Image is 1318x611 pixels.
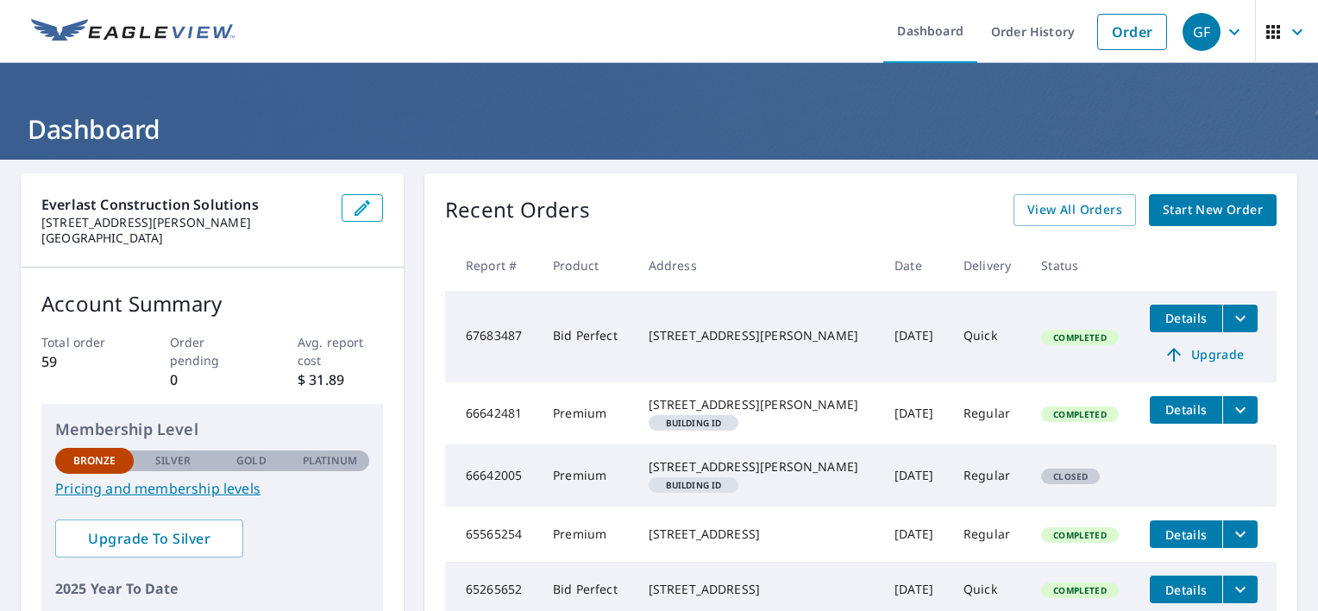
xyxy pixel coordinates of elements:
[236,453,266,469] p: Gold
[1160,582,1212,598] span: Details
[539,240,635,291] th: Product
[31,19,235,45] img: EV Logo
[649,458,868,476] div: [STREET_ADDRESS][PERSON_NAME]
[41,194,328,215] p: Everlast Construction Solutions
[539,382,635,444] td: Premium
[21,111,1297,147] h1: Dashboard
[445,194,590,226] p: Recent Orders
[1222,396,1258,424] button: filesDropdownBtn-66642481
[1043,331,1116,343] span: Completed
[69,529,229,548] span: Upgrade To Silver
[55,418,369,441] p: Membership Level
[1183,13,1221,51] div: GF
[649,327,868,344] div: [STREET_ADDRESS][PERSON_NAME]
[1043,408,1116,420] span: Completed
[445,382,539,444] td: 66642481
[539,507,635,562] td: Premium
[41,351,127,372] p: 59
[881,382,950,444] td: [DATE]
[881,291,950,382] td: [DATE]
[1160,526,1212,543] span: Details
[170,369,255,390] p: 0
[1014,194,1136,226] a: View All Orders
[1149,194,1277,226] a: Start New Order
[1150,576,1222,603] button: detailsBtn-65265652
[1150,520,1222,548] button: detailsBtn-65565254
[881,444,950,507] td: [DATE]
[635,240,882,291] th: Address
[950,382,1027,444] td: Regular
[1160,344,1247,365] span: Upgrade
[539,444,635,507] td: Premium
[41,230,328,246] p: [GEOGRAPHIC_DATA]
[1097,14,1167,50] a: Order
[41,215,328,230] p: [STREET_ADDRESS][PERSON_NAME]
[666,419,722,427] em: Building ID
[1150,305,1222,332] button: detailsBtn-67683487
[649,581,868,598] div: [STREET_ADDRESS]
[950,240,1027,291] th: Delivery
[1043,584,1116,596] span: Completed
[298,333,383,369] p: Avg. report cost
[445,240,539,291] th: Report #
[666,481,722,489] em: Building ID
[1222,305,1258,332] button: filesDropdownBtn-67683487
[445,507,539,562] td: 65565254
[1043,529,1116,541] span: Completed
[539,291,635,382] td: Bid Perfect
[1163,199,1263,221] span: Start New Order
[303,453,357,469] p: Platinum
[1160,401,1212,418] span: Details
[55,520,243,557] a: Upgrade To Silver
[73,453,116,469] p: Bronze
[1222,520,1258,548] button: filesDropdownBtn-65565254
[41,288,383,319] p: Account Summary
[1160,310,1212,326] span: Details
[1222,576,1258,603] button: filesDropdownBtn-65265652
[298,369,383,390] p: $ 31.89
[170,333,255,369] p: Order pending
[155,453,191,469] p: Silver
[950,291,1027,382] td: Quick
[881,240,950,291] th: Date
[649,396,868,413] div: [STREET_ADDRESS][PERSON_NAME]
[1043,470,1098,482] span: Closed
[950,444,1027,507] td: Regular
[950,507,1027,562] td: Regular
[445,444,539,507] td: 66642005
[649,526,868,543] div: [STREET_ADDRESS]
[1150,341,1258,368] a: Upgrade
[1027,199,1122,221] span: View All Orders
[881,507,950,562] td: [DATE]
[1027,240,1136,291] th: Status
[445,291,539,382] td: 67683487
[55,578,369,599] p: 2025 Year To Date
[1150,396,1222,424] button: detailsBtn-66642481
[55,478,369,499] a: Pricing and membership levels
[41,333,127,351] p: Total order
